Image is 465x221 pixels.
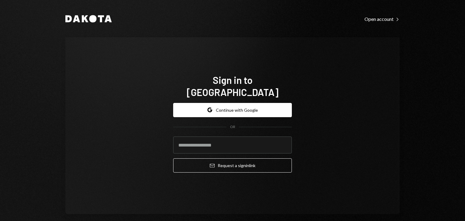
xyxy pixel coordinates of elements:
h1: Sign in to [GEOGRAPHIC_DATA] [173,74,292,98]
button: Continue with Google [173,103,292,117]
div: OR [230,124,235,130]
div: Open account [364,16,400,22]
a: Open account [364,15,400,22]
button: Request a signinlink [173,158,292,173]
